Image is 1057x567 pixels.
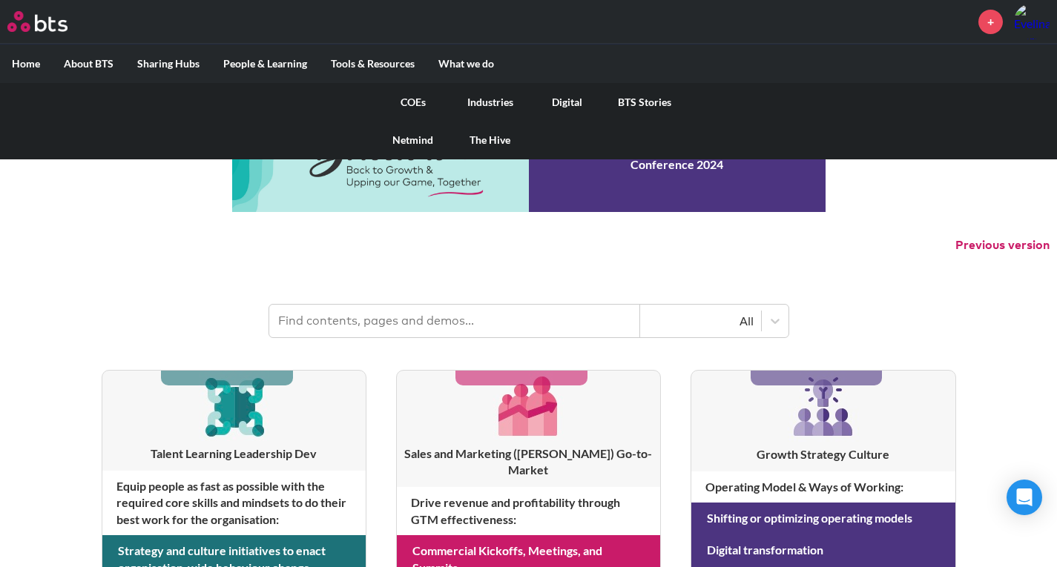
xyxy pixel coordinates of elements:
[125,44,211,83] label: Sharing Hubs
[199,371,269,441] img: [object Object]
[397,445,660,479] h3: Sales and Marketing ([PERSON_NAME]) Go-to-Market
[102,445,366,462] h3: Talent Learning Leadership Dev
[788,371,859,442] img: [object Object]
[319,44,427,83] label: Tools & Resources
[978,10,1003,34] a: +
[493,371,564,441] img: [object Object]
[102,471,366,535] h4: Equip people as fast as possible with the required core skills and mindsets to do their best work...
[211,44,319,83] label: People & Learning
[269,305,640,337] input: Find contents, pages and demos...
[397,487,660,535] h4: Drive revenue and profitability through GTM effectiveness :
[691,446,955,462] h3: Growth Strategy Culture
[955,237,1050,253] button: Previous version
[7,11,67,32] img: BTS Logo
[52,44,125,83] label: About BTS
[427,44,506,83] label: What we do
[7,11,95,32] a: Go home
[648,313,754,329] div: All
[1014,4,1050,39] a: Profile
[1007,480,1042,515] div: Open Intercom Messenger
[691,471,955,503] h4: Operating Model & Ways of Working :
[1014,4,1050,39] img: Evelina Iversen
